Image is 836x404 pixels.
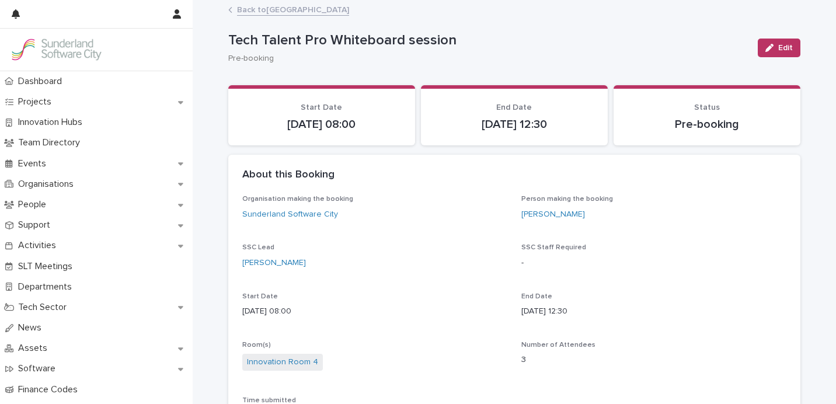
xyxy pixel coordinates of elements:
span: Start Date [242,293,278,300]
p: Tech Sector [13,302,76,313]
span: Person making the booking [521,196,613,203]
p: [DATE] 12:30 [435,117,594,131]
p: Finance Codes [13,384,87,395]
a: Back to[GEOGRAPHIC_DATA] [237,2,349,16]
a: [PERSON_NAME] [242,257,306,269]
p: Organisations [13,179,83,190]
p: Activities [13,240,65,251]
a: Innovation Room 4 [247,356,318,368]
h2: About this Booking [242,169,335,182]
p: - [521,257,786,269]
span: End Date [521,293,552,300]
p: Support [13,220,60,231]
span: SSC Staff Required [521,244,586,251]
a: [PERSON_NAME] [521,208,585,221]
p: Software [13,363,65,374]
p: Projects [13,96,61,107]
p: Team Directory [13,137,89,148]
span: Number of Attendees [521,342,595,349]
span: Time submitted [242,397,296,404]
p: People [13,199,55,210]
p: Pre-booking [228,54,744,64]
p: [DATE] 08:00 [242,117,401,131]
p: Assets [13,343,57,354]
span: Room(s) [242,342,271,349]
p: Pre-booking [628,117,786,131]
span: End Date [496,103,532,112]
p: [DATE] 08:00 [242,305,507,318]
p: Innovation Hubs [13,117,92,128]
span: Organisation making the booking [242,196,353,203]
p: Events [13,158,55,169]
span: Start Date [301,103,342,112]
span: SSC Lead [242,244,274,251]
a: Sunderland Software City [242,208,338,221]
p: SLT Meetings [13,261,82,272]
span: Edit [778,44,793,52]
img: Kay6KQejSz2FjblR6DWv [9,38,103,61]
p: 3 [521,354,786,366]
p: [DATE] 12:30 [521,305,786,318]
p: Departments [13,281,81,292]
p: Tech Talent Pro Whiteboard session [228,32,748,49]
p: News [13,322,51,333]
p: Dashboard [13,76,71,87]
span: Status [694,103,720,112]
button: Edit [758,39,800,57]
